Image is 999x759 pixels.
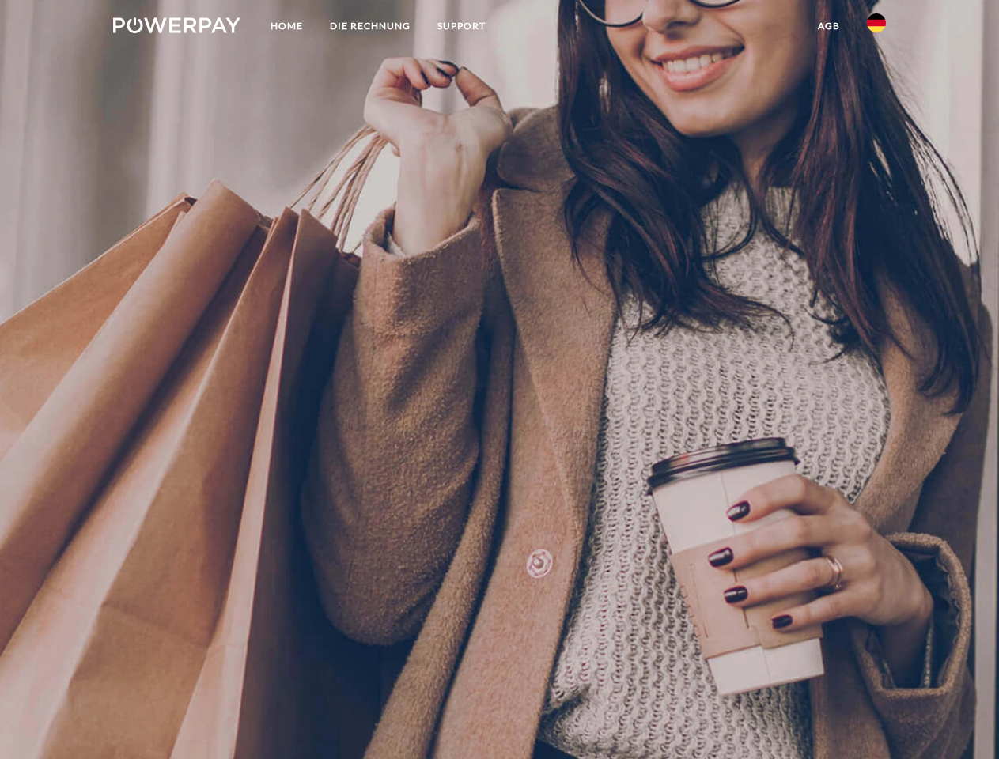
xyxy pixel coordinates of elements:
[316,12,424,40] a: DIE RECHNUNG
[113,17,240,33] img: logo-powerpay-white.svg
[804,12,853,40] a: agb
[257,12,316,40] a: Home
[424,12,499,40] a: SUPPORT
[867,13,886,32] img: de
